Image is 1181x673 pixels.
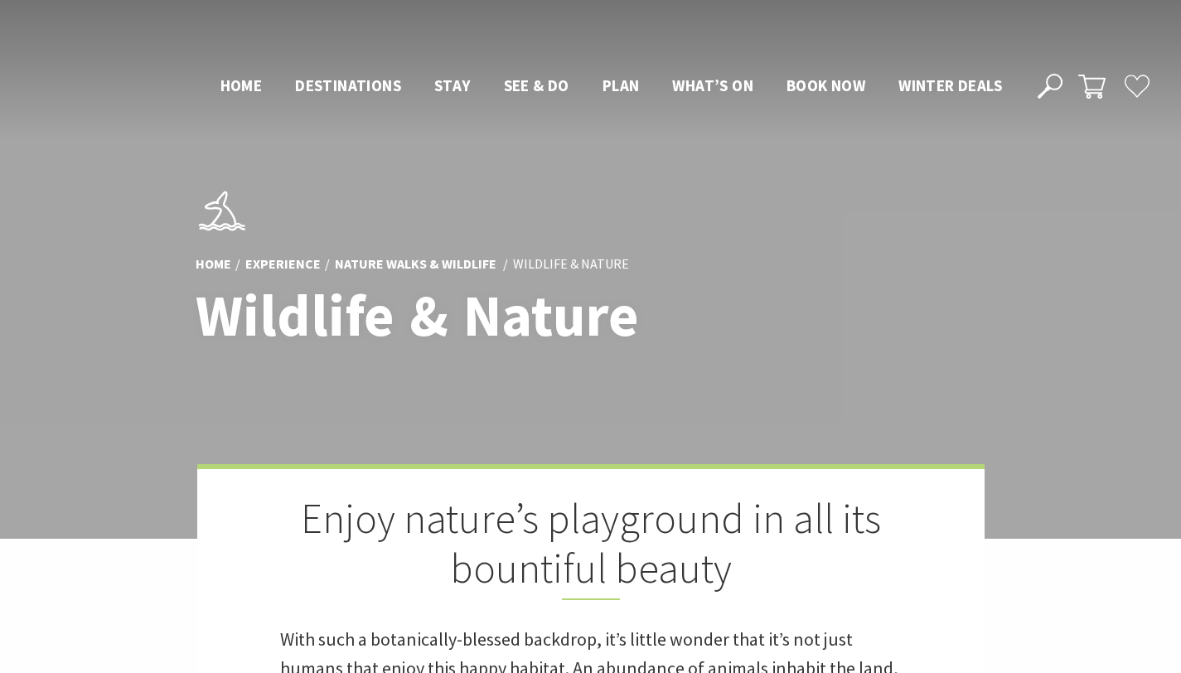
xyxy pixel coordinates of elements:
[335,255,496,274] a: Nature Walks & Wildlife
[603,75,640,95] span: Plan
[196,283,664,347] h1: Wildlife & Nature
[220,75,263,95] span: Home
[513,254,629,275] li: Wildlife & Nature
[434,75,471,95] span: Stay
[898,75,1002,95] span: Winter Deals
[245,255,321,274] a: Experience
[672,75,753,95] span: What’s On
[504,75,569,95] span: See & Do
[295,75,401,95] span: Destinations
[196,255,231,274] a: Home
[787,75,865,95] span: Book now
[204,73,1019,100] nav: Main Menu
[280,494,902,600] h2: Enjoy nature’s playground in all its bountiful beauty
